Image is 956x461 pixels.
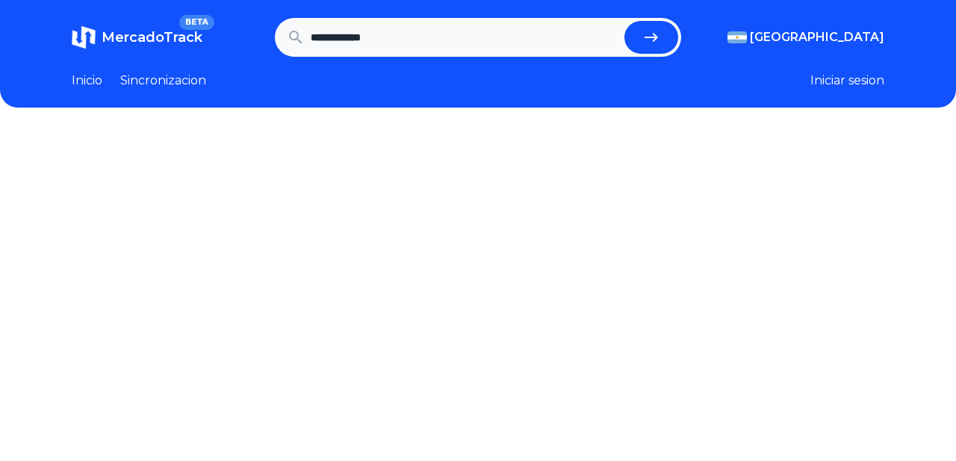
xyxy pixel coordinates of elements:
span: MercadoTrack [102,29,202,46]
a: MercadoTrackBETA [72,25,202,49]
img: MercadoTrack [72,25,96,49]
a: Inicio [72,72,102,90]
button: [GEOGRAPHIC_DATA] [727,28,884,46]
button: Iniciar sesion [810,72,884,90]
img: Argentina [727,31,747,43]
span: [GEOGRAPHIC_DATA] [750,28,884,46]
span: BETA [179,15,214,30]
a: Sincronizacion [120,72,206,90]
